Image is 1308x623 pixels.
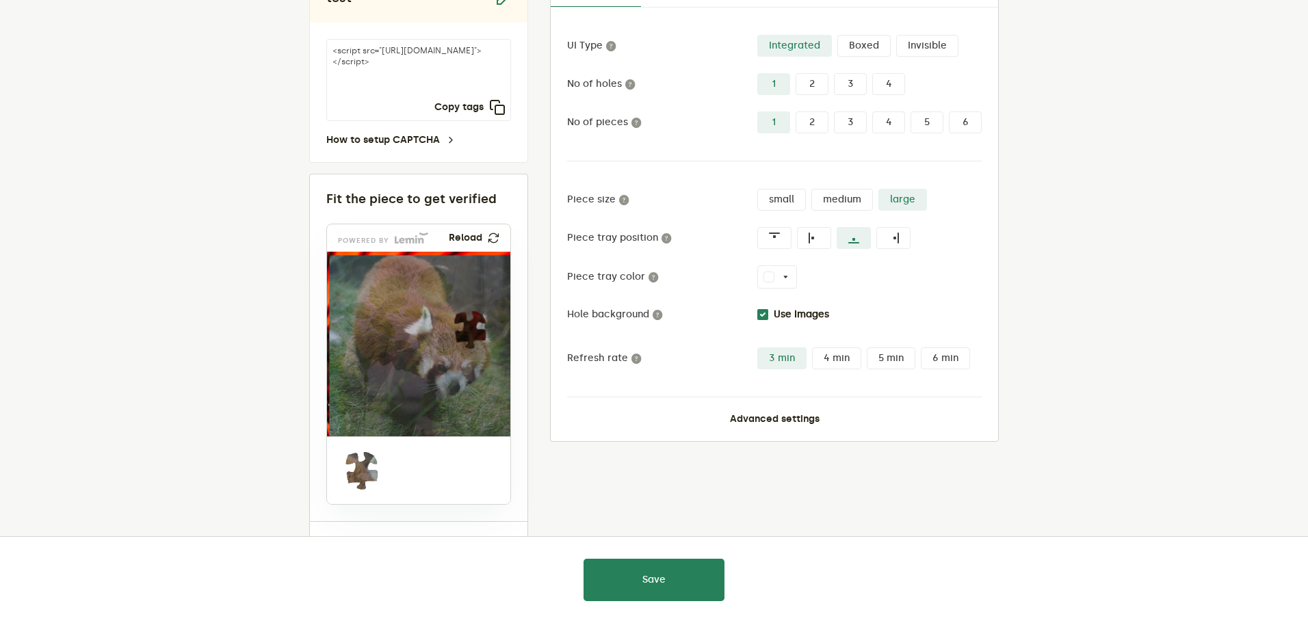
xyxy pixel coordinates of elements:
[327,252,651,436] img: db80f4b7-b1a3-4492-97d2-a3d91af133d3.png
[338,238,389,243] p: powered by
[567,194,757,205] label: Piece size
[757,111,790,133] label: 1
[395,233,428,243] img: Lemin logo
[872,111,905,133] label: 4
[434,99,506,116] button: Copy tags
[796,73,828,95] label: 2
[896,35,958,57] label: Invisible
[867,347,915,369] label: 5 min
[757,35,832,57] label: Integrated
[774,309,829,320] label: Use Images
[811,189,873,211] label: medium
[812,347,861,369] label: 4 min
[730,414,820,425] button: Advanced settings
[567,79,757,90] label: No of holes
[878,189,927,211] label: large
[488,233,499,243] img: refresh.png
[567,309,757,320] label: Hole background
[834,73,867,95] label: 3
[911,111,943,133] label: 5
[834,111,867,133] label: 3
[872,73,905,95] label: 4
[449,233,482,243] p: Reload
[567,271,757,282] label: Piece tray color
[757,347,807,369] label: 3 min
[567,40,757,51] label: UI Type
[837,35,891,57] label: Boxed
[326,135,456,146] a: How to setup CAPTCHA
[584,559,724,601] button: Save
[567,353,757,364] label: Refresh rate
[757,73,790,95] label: 1
[921,347,970,369] label: 6 min
[326,191,511,207] div: Fit the piece to get verified
[567,233,757,243] label: Piece tray position
[949,111,982,133] label: 6
[757,189,806,211] label: small
[796,111,828,133] label: 2
[567,117,757,128] label: No of pieces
